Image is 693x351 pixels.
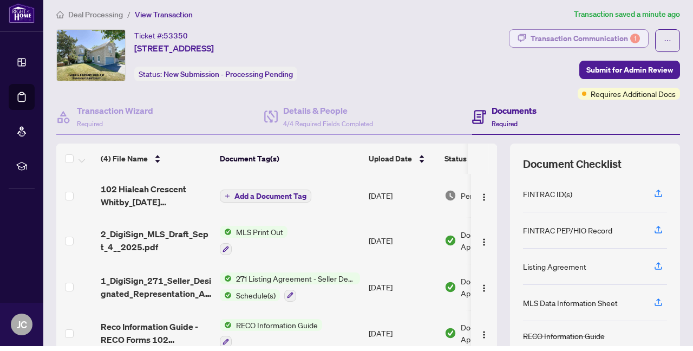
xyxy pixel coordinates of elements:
[215,148,364,179] th: Document Tag(s)
[509,34,649,53] button: Transaction Communication1
[283,109,373,122] h4: Details & People
[364,222,440,269] td: [DATE]
[650,313,682,346] button: Open asap
[364,179,440,222] td: [DATE]
[232,324,322,336] span: RECO Information Guide
[591,93,676,105] span: Requires Additional Docs
[96,148,215,179] th: (4) File Name
[523,229,612,241] div: FINTRAC PEP/HIO Record
[9,8,35,28] img: logo
[134,34,188,47] div: Ticket #:
[101,232,211,258] span: 2_DigiSign_MLS_Draft_Sept_4__2025.pdf
[283,125,373,133] span: 4/4 Required Fields Completed
[480,289,488,297] img: Logo
[523,265,586,277] div: Listing Agreement
[444,158,467,170] span: Status
[630,38,640,48] div: 1
[101,325,211,351] span: Reco Information Guide - RECO Forms 102 Hialeah.pdf
[475,329,493,347] button: Logo
[232,294,280,306] span: Schedule(s)
[475,237,493,254] button: Logo
[220,194,311,208] button: Add a Document Tag
[475,283,493,301] button: Logo
[480,243,488,251] img: Logo
[68,15,123,24] span: Deal Processing
[480,198,488,206] img: Logo
[531,35,640,52] div: Transaction Communication
[461,233,528,257] span: Document Approved
[134,47,214,60] span: [STREET_ADDRESS]
[444,194,456,206] img: Document Status
[77,109,153,122] h4: Transaction Wizard
[220,324,232,336] img: Status Icon
[220,231,287,260] button: Status IconMLS Print Out
[444,286,456,298] img: Document Status
[220,231,232,243] img: Status Icon
[461,280,528,304] span: Document Approved
[523,335,605,347] div: RECO Information Guide
[586,66,673,83] span: Submit for Admin Review
[17,322,27,337] span: JC
[364,148,440,179] th: Upload Date
[369,158,412,170] span: Upload Date
[56,16,64,23] span: home
[134,71,297,86] div: Status:
[101,279,211,305] span: 1_DigiSign_271_Seller_Designated_Representation_Agreement_Authority_to_Offer_for_Sale_-_PropTx-[P...
[574,13,680,25] article: Transaction saved a minute ago
[523,193,572,205] div: FINTRAC ID(s)
[164,74,293,84] span: New Submission - Processing Pending
[101,158,148,170] span: (4) File Name
[135,15,193,24] span: View Transaction
[492,109,537,122] h4: Documents
[220,294,232,306] img: Status Icon
[232,277,360,289] span: 271 Listing Agreement - Seller Designated Representation Agreement Authority to Offer for Sale
[579,66,680,84] button: Submit for Admin Review
[57,35,125,86] img: IMG-E12382610_1.jpg
[220,277,360,307] button: Status Icon271 Listing Agreement - Seller Designated Representation Agreement Authority to Offer ...
[664,42,671,49] span: ellipsis
[523,302,618,314] div: MLS Data Information Sheet
[232,231,287,243] span: MLS Print Out
[492,125,518,133] span: Required
[364,269,440,315] td: [DATE]
[444,239,456,251] img: Document Status
[480,335,488,344] img: Logo
[164,36,188,45] span: 53350
[220,277,232,289] img: Status Icon
[225,198,230,204] span: plus
[475,192,493,209] button: Logo
[127,13,130,25] li: /
[77,125,103,133] span: Required
[444,332,456,344] img: Document Status
[461,326,528,350] span: Document Approved
[523,161,622,177] span: Document Checklist
[440,148,532,179] th: Status
[220,194,311,207] button: Add a Document Tag
[234,197,306,205] span: Add a Document Tag
[101,187,211,213] span: 102 Hialeah Crescent Whitby_[DATE] 14_38_32.pdf
[461,194,515,206] span: Pending Review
